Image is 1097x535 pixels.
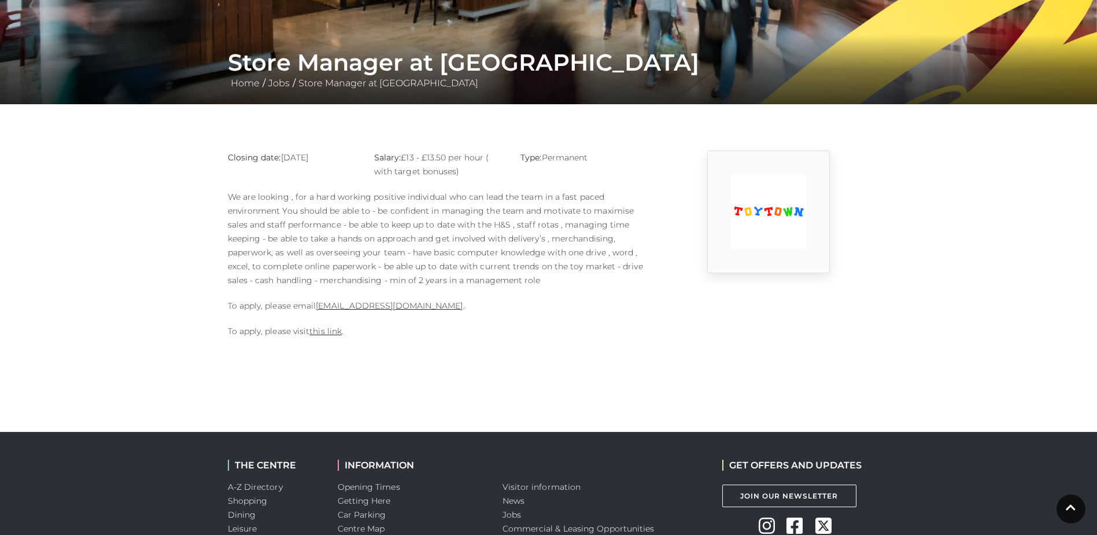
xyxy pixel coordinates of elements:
a: Jobs [503,510,521,520]
a: A-Z Directory [228,482,283,492]
p: We are looking , for a hard working positive individual who can lead the team in a fast paced env... [228,190,650,287]
p: To apply, please visit . [228,324,650,338]
a: Visitor information [503,482,581,492]
a: Commercial & Leasing Opportunities [503,523,655,534]
a: Centre Map [338,523,385,534]
h2: INFORMATION [338,460,485,471]
strong: Salary: [374,152,401,163]
a: Getting Here [338,496,391,506]
img: IDTO_1753886849_ZDoX.png [731,174,806,250]
a: News [503,496,525,506]
p: Permanent [520,151,649,164]
a: Jobs [265,78,293,89]
h1: Store Manager at [GEOGRAPHIC_DATA] [228,49,870,76]
a: Join Our Newsletter [722,485,856,507]
h2: THE CENTRE [228,460,320,471]
strong: Closing date: [228,152,281,163]
a: Home [228,78,263,89]
a: Store Manager at [GEOGRAPHIC_DATA] [296,78,481,89]
a: Dining [228,510,256,520]
strong: Type: [520,152,541,163]
a: Opening Times [338,482,400,492]
h2: GET OFFERS AND UPDATES [722,460,862,471]
a: Shopping [228,496,268,506]
a: Car Parking [338,510,386,520]
p: To apply, please email . [228,299,650,313]
p: £13 - £13.50 per hour ( with target bonuses) [374,151,503,178]
a: Leisure [228,523,257,534]
a: this link [309,326,342,336]
p: [DATE] [228,151,357,164]
div: / / [219,49,878,90]
a: [EMAIL_ADDRESS][DOMAIN_NAME] [316,301,463,311]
